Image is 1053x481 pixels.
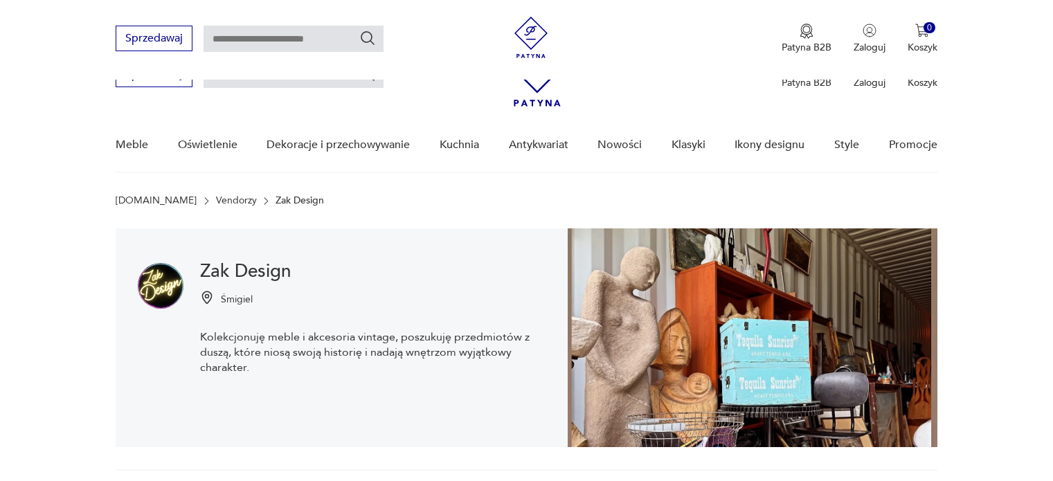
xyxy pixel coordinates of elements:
p: Koszyk [908,41,937,54]
a: Kuchnia [440,118,479,172]
a: Sprzedawaj [116,71,192,80]
a: Meble [116,118,148,172]
a: Vendorzy [216,195,257,206]
img: Ikona koszyka [915,24,929,37]
img: Ikona medalu [800,24,813,39]
button: Sprzedawaj [116,26,192,51]
a: Promocje [889,118,937,172]
a: Sprzedawaj [116,35,192,44]
button: Patyna B2B [782,24,831,54]
a: Nowości [597,118,642,172]
a: Dekoracje i przechowywanie [267,118,410,172]
button: Szukaj [359,30,376,46]
img: Patyna - sklep z meblami i dekoracjami vintage [510,17,552,58]
img: Zak Design [568,228,937,447]
p: Zaloguj [854,76,885,89]
img: Ikonka pinezki mapy [200,291,214,305]
a: Ikony designu [735,118,804,172]
a: Antykwariat [509,118,568,172]
p: Zak Design [276,195,324,206]
h1: Zak Design [200,263,546,280]
p: Patyna B2B [782,41,831,54]
button: 0Koszyk [908,24,937,54]
p: Kolekcjonuję meble i akcesoria vintage, poszukuję przedmiotów z duszą, które niosą swoją historię... [200,329,546,375]
p: Śmigiel [221,293,253,306]
a: Ikona medaluPatyna B2B [782,24,831,54]
a: Style [834,118,859,172]
img: Zak Design [138,263,183,309]
div: 0 [924,22,935,34]
a: Oświetlenie [178,118,237,172]
img: Ikonka użytkownika [863,24,876,37]
a: Klasyki [672,118,705,172]
a: [DOMAIN_NAME] [116,195,197,206]
button: Zaloguj [854,24,885,54]
p: Koszyk [908,76,937,89]
p: Zaloguj [854,41,885,54]
p: Patyna B2B [782,76,831,89]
